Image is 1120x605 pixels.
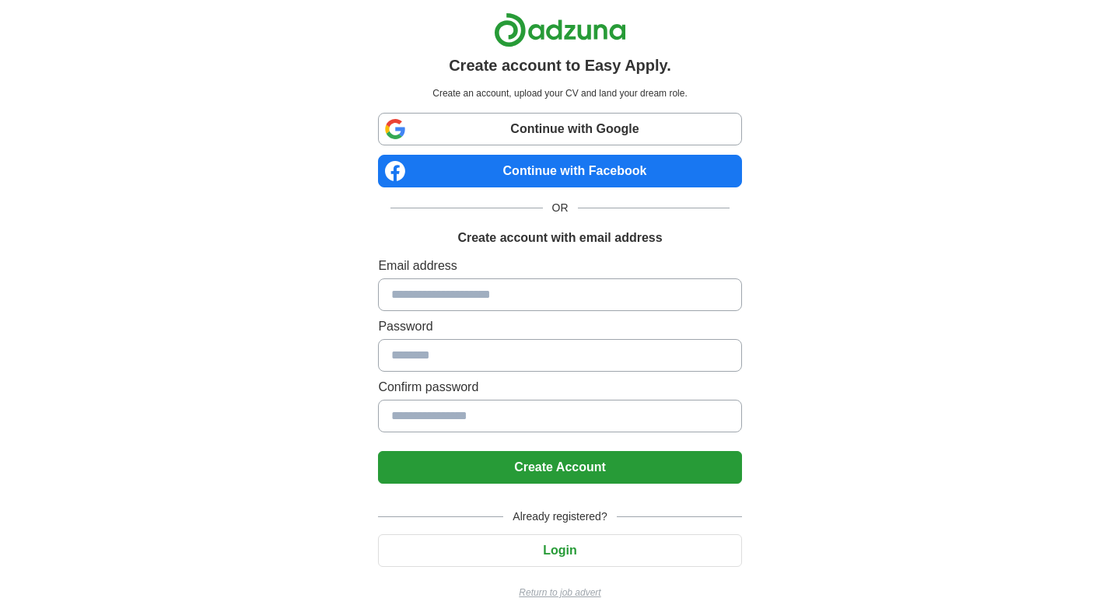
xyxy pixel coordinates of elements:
[457,229,662,247] h1: Create account with email address
[378,451,741,484] button: Create Account
[449,54,671,77] h1: Create account to Easy Apply.
[543,200,578,216] span: OR
[381,86,738,100] p: Create an account, upload your CV and land your dream role.
[503,509,616,525] span: Already registered?
[378,586,741,600] a: Return to job advert
[378,257,741,275] label: Email address
[378,534,741,567] button: Login
[378,317,741,336] label: Password
[378,544,741,557] a: Login
[378,155,741,187] a: Continue with Facebook
[378,113,741,145] a: Continue with Google
[494,12,626,47] img: Adzuna logo
[378,378,741,397] label: Confirm password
